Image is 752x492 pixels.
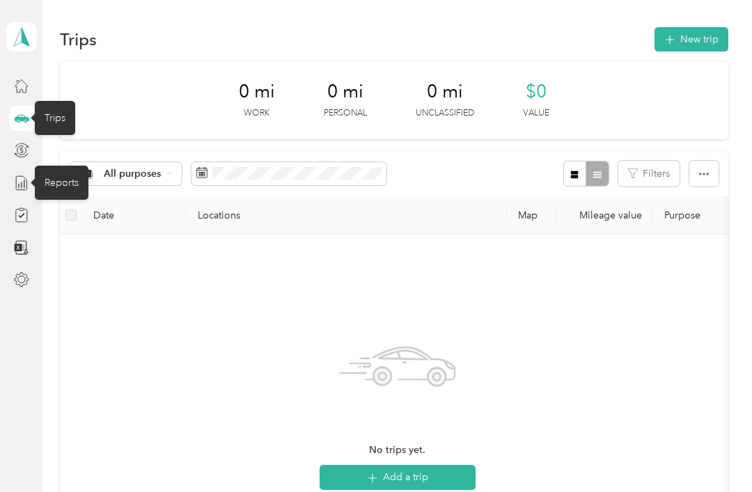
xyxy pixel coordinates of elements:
th: Date [82,196,187,235]
th: Map [507,196,556,235]
th: Mileage value [556,196,653,235]
span: No trips yet. [369,443,425,458]
button: Add a trip [320,465,476,490]
span: All purposes [104,169,162,179]
button: Filters [618,161,680,187]
th: Locations [187,196,507,235]
p: Personal [324,107,367,120]
h1: Trips [60,32,97,47]
p: Unclassified [416,107,474,120]
span: 0 mi [239,81,275,103]
span: 0 mi [427,81,463,103]
span: $0 [526,81,547,103]
button: New trip [655,27,728,51]
iframe: Everlance-gr Chat Button Frame [674,414,752,492]
div: Trips [35,101,75,135]
div: Reports [35,166,88,200]
p: Work [244,107,269,120]
p: Value [523,107,549,120]
span: 0 mi [327,81,363,103]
